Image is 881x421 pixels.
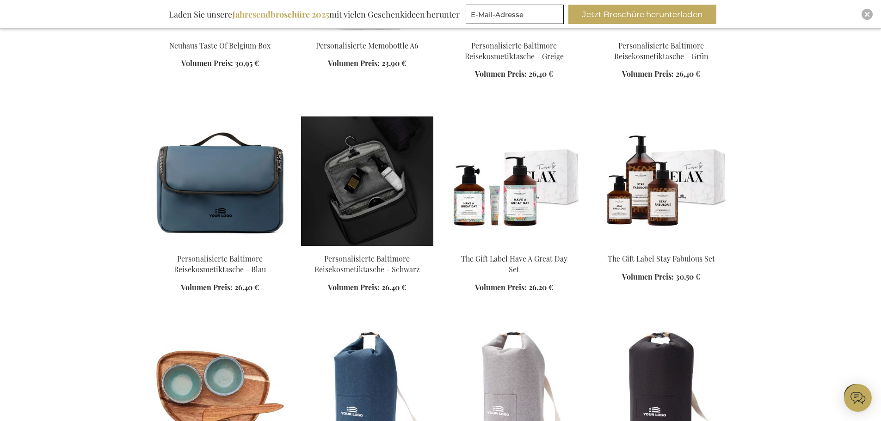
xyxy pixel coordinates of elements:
[461,254,567,274] a: The Gift Label Have A Great Day Set
[862,9,873,20] div: Close
[235,58,259,68] span: 30,95 €
[595,29,727,38] a: Personalised Baltimore Travel Toiletry Bag - Green
[181,58,233,68] span: Volumen Preis:
[622,69,700,79] a: Volumen Preis: 26,40 €
[448,242,580,251] a: The Gift Label Have A Great Day Set
[448,29,580,38] a: Personalised Baltimore Travel Toiletry Bag - Greige
[328,58,380,68] span: Volumen Preis:
[475,282,527,292] span: Volumen Preis:
[595,116,727,246] img: The Gift Label Stay Fabulous Set
[232,9,329,20] b: Jahresendbroschüre 2025
[614,41,708,61] a: Personalisierte Baltimore Reisekosmetiktasche - Grün
[181,282,259,293] a: Volumen Preis: 26,40 €
[475,69,553,79] a: Volumen Preis: 26,40 €
[622,69,674,79] span: Volumen Preis:
[622,272,674,281] span: Volumen Preis:
[169,41,271,50] a: Neuhaus Taste Of Belgium Box
[448,116,580,246] img: The Gift Label Have A Great Day Set
[328,58,406,69] a: Volumen Preis: 23,90 €
[154,242,286,251] a: Personalised Baltimore Travel Toiletry Bag - Blue
[622,272,700,282] a: Volumen Preis: 30,50 €
[154,116,286,246] img: Personalised Baltimore Travel Toiletry Bag - Blue
[475,69,527,79] span: Volumen Preis:
[382,58,406,68] span: 23,90 €
[466,5,564,24] input: E-Mail-Adresse
[316,41,418,50] a: Personalisierte Memobottle A6
[864,12,870,17] img: Close
[608,254,715,263] a: The Gift Label Stay Fabulous Set
[234,282,259,292] span: 26,40 €
[181,58,259,69] a: Volumen Preis: 30,95 €
[595,242,727,251] a: The Gift Label Stay Fabulous Set
[301,29,433,38] a: Personalisierte Memobottle A6
[529,282,553,292] span: 26,20 €
[475,282,553,293] a: Volumen Preis: 26,20 €
[676,69,700,79] span: 26,40 €
[174,254,266,274] a: Personalisierte Baltimore Reisekosmetiktasche - Blau
[676,272,700,281] span: 30,50 €
[466,5,567,27] form: marketing offers and promotions
[844,384,872,412] iframe: belco-activator-frame
[301,116,433,246] img: Personalisierte Baltimore Reisekosmetiktasche - Schwarz
[165,5,464,24] div: Laden Sie unsere mit vielen Geschenkideen herunter
[568,5,716,24] button: Jetzt Broschüre herunterladen
[181,282,233,292] span: Volumen Preis:
[154,29,286,38] a: Neuhaus Taste Of Belgium Box
[465,41,564,61] a: Personalisierte Baltimore Reisekosmetiktasche - Greige
[529,69,553,79] span: 26,40 €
